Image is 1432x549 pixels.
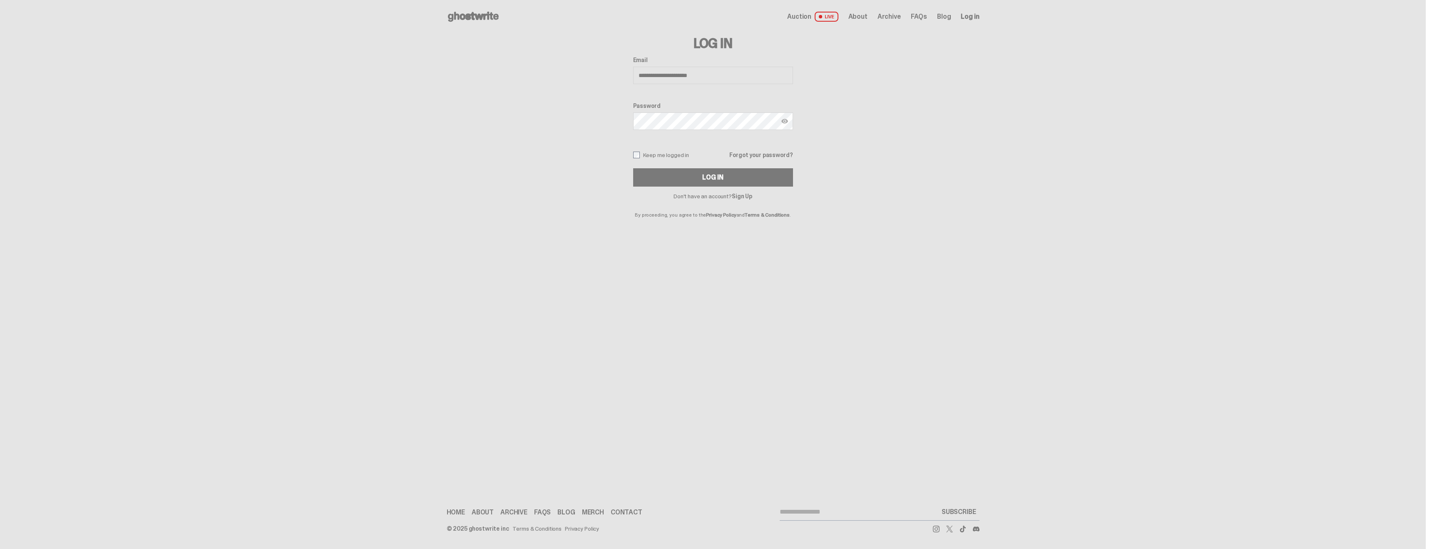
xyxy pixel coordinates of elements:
[611,509,642,516] a: Contact
[633,193,793,199] p: Don't have an account?
[706,212,736,218] a: Privacy Policy
[702,174,723,181] div: Log In
[911,13,927,20] a: FAQs
[447,509,465,516] a: Home
[961,13,979,20] a: Log in
[500,509,527,516] a: Archive
[447,526,509,532] div: © 2025 ghostwrite inc
[745,212,790,218] a: Terms & Conditions
[633,102,793,109] label: Password
[633,57,793,63] label: Email
[534,509,551,516] a: FAQs
[582,509,604,516] a: Merch
[815,12,838,22] span: LIVE
[781,118,788,125] img: Show password
[878,13,901,20] a: Archive
[633,37,793,50] h3: Log In
[633,152,640,158] input: Keep me logged in
[633,152,689,158] label: Keep me logged in
[633,199,793,217] p: By proceeding, you agree to the and .
[937,13,951,20] a: Blog
[557,509,575,516] a: Blog
[729,152,793,158] a: Forgot your password?
[732,192,752,200] a: Sign Up
[565,526,599,532] a: Privacy Policy
[787,12,838,22] a: Auction LIVE
[512,526,562,532] a: Terms & Conditions
[787,13,811,20] span: Auction
[938,504,980,520] button: SUBSCRIBE
[472,509,494,516] a: About
[633,168,793,187] button: Log In
[848,13,868,20] a: About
